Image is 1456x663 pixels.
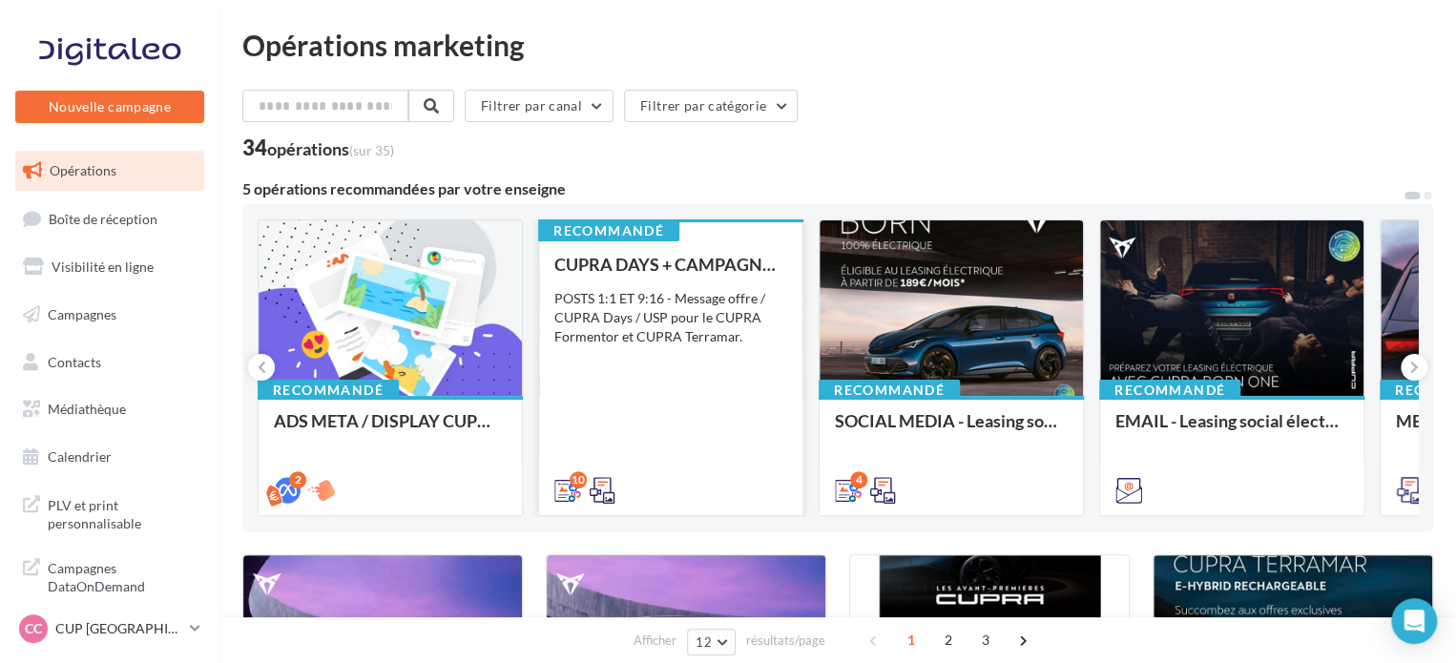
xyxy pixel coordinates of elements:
button: Filtrer par catégorie [624,90,798,122]
div: ADS META / DISPLAY CUPRA DAYS Septembre 2025 [274,411,507,449]
a: Opérations [11,151,208,191]
span: Campagnes DataOnDemand [48,555,197,596]
span: Visibilité en ligne [52,259,154,275]
a: Campagnes [11,295,208,335]
a: CC CUP [GEOGRAPHIC_DATA] [15,611,204,647]
span: PLV et print personnalisable [48,492,197,533]
a: Campagnes DataOnDemand [11,548,208,604]
span: Boîte de réception [49,210,157,226]
button: Filtrer par canal [465,90,614,122]
div: Recommandé [1099,380,1240,401]
a: PLV et print personnalisable [11,485,208,541]
span: résultats/page [746,632,825,650]
a: Médiathèque [11,389,208,429]
div: CUPRA DAYS + CAMPAGNE SEPT - SOCIAL MEDIA [554,255,787,274]
span: CC [25,619,42,638]
div: 4 [850,471,867,488]
div: 2 [289,471,306,488]
span: Calendrier [48,448,112,465]
span: Contacts [48,353,101,369]
button: 12 [687,629,736,655]
span: 3 [970,625,1001,655]
div: Recommandé [538,220,679,241]
span: Campagnes [48,306,116,322]
span: (sur 35) [349,142,394,158]
span: Médiathèque [48,401,126,417]
p: CUP [GEOGRAPHIC_DATA] [55,619,182,638]
a: Contacts [11,342,208,383]
div: Open Intercom Messenger [1391,598,1437,644]
div: 10 [570,471,587,488]
div: SOCIAL MEDIA - Leasing social électrique - CUPRA Born [835,411,1068,449]
span: 1 [896,625,926,655]
div: 5 opérations recommandées par votre enseigne [242,181,1403,197]
a: Calendrier [11,437,208,477]
div: opérations [267,140,394,157]
a: Boîte de réception [11,198,208,239]
div: POSTS 1:1 ET 9:16 - Message offre / CUPRA Days / USP pour le CUPRA Formentor et CUPRA Terramar. [554,289,787,346]
span: Afficher [634,632,676,650]
button: Nouvelle campagne [15,91,204,123]
span: Opérations [50,162,116,178]
div: EMAIL - Leasing social électrique - CUPRA Born One [1115,411,1348,449]
span: 12 [696,634,712,650]
span: 2 [933,625,964,655]
div: 34 [242,137,394,158]
a: Visibilité en ligne [11,247,208,287]
div: Recommandé [819,380,960,401]
div: Recommandé [258,380,399,401]
div: Opérations marketing [242,31,1433,59]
